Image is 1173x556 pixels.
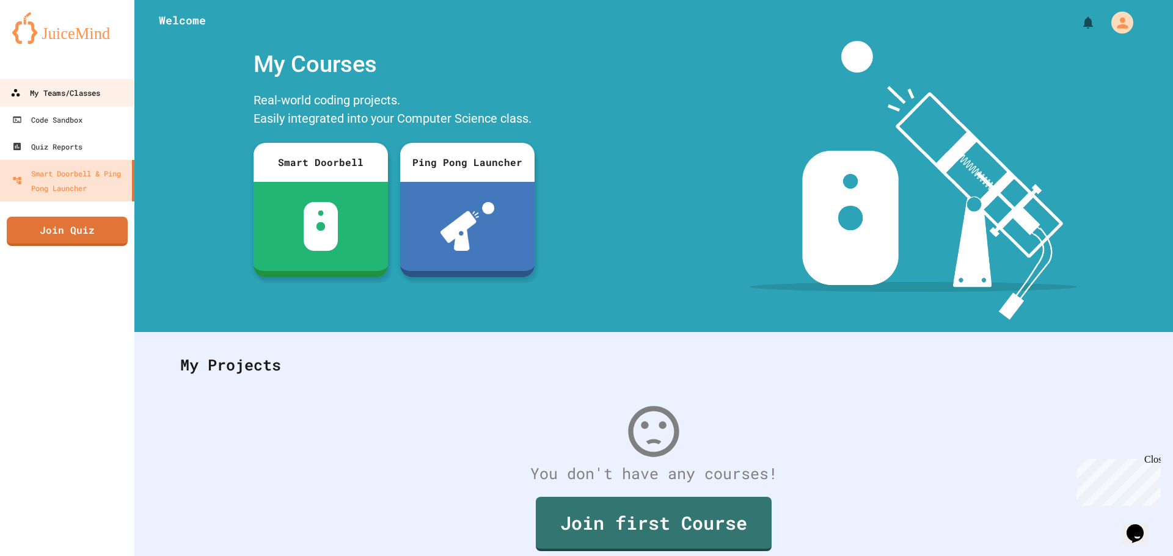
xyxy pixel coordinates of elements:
[7,217,128,246] a: Join Quiz
[440,202,495,251] img: ppl-with-ball.png
[12,166,127,195] div: Smart Doorbell & Ping Pong Launcher
[750,41,1077,320] img: banner-image-my-projects.png
[304,202,338,251] img: sdb-white.svg
[10,85,100,101] div: My Teams/Classes
[12,12,122,44] img: logo-orange.svg
[400,143,535,182] div: Ping Pong Launcher
[5,5,84,78] div: Chat with us now!Close
[1072,454,1161,506] iframe: chat widget
[247,41,541,88] div: My Courses
[254,143,388,182] div: Smart Doorbell
[247,88,541,134] div: Real-world coding projects. Easily integrated into your Computer Science class.
[12,112,82,127] div: Code Sandbox
[168,341,1139,389] div: My Projects
[12,139,82,154] div: Quiz Reports
[536,497,772,551] a: Join first Course
[168,462,1139,485] div: You don't have any courses!
[1098,9,1136,37] div: My Account
[1058,12,1098,33] div: My Notifications
[1122,507,1161,544] iframe: chat widget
